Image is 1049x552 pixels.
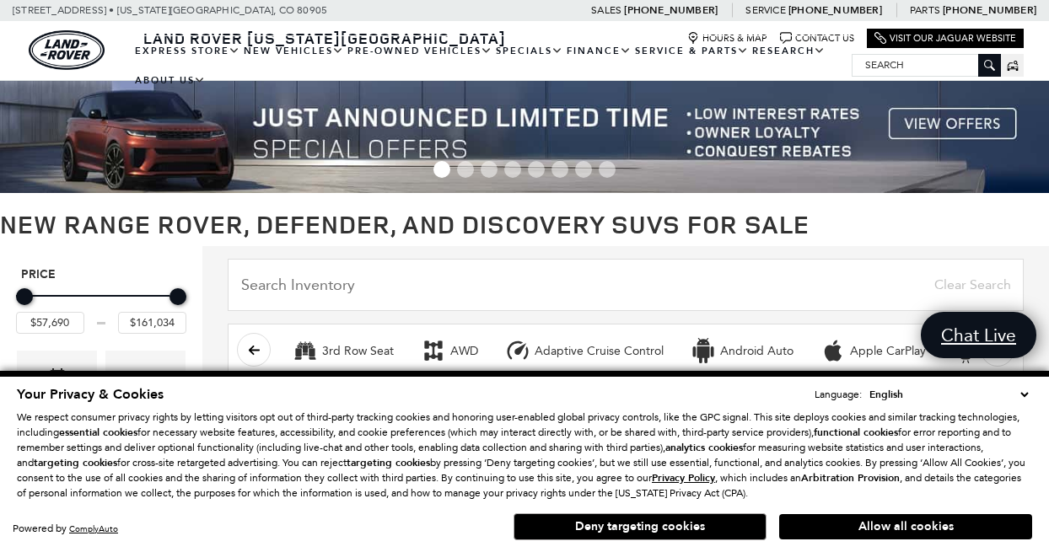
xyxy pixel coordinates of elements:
[29,30,105,70] a: land-rover
[779,514,1032,539] button: Allow all cookies
[665,441,743,454] strong: analytics cookies
[133,36,852,95] nav: Main Navigation
[457,161,474,178] span: Go to slide 2
[865,386,1032,403] select: Language Select
[283,333,403,368] button: 3rd Row Seat3rd Row Seat
[943,3,1036,17] a: [PHONE_NUMBER]
[169,288,186,305] div: Maximum Price
[118,312,186,334] input: Maximum
[322,344,394,359] div: 3rd Row Seat
[599,161,616,178] span: Go to slide 8
[105,351,186,447] div: YearYear
[450,344,478,359] div: AWD
[17,385,164,404] span: Your Privacy & Cookies
[412,333,487,368] button: AWDAWD
[133,66,207,95] a: About Us
[237,333,271,367] button: scroll left
[34,456,117,469] strong: targeting cookies
[720,344,793,359] div: Android Auto
[681,333,803,368] button: Android AutoAndroid Auto
[29,30,105,70] img: Land Rover
[780,32,854,45] a: Contact Us
[421,338,446,363] div: AWD
[788,3,882,17] a: [PHONE_NUMBER]
[811,333,935,368] button: Apple CarPlayApple CarPlay
[528,161,545,178] span: Go to slide 5
[652,472,715,484] a: Privacy Policy
[745,4,785,16] span: Service
[814,426,898,439] strong: functional cookies
[143,28,506,48] span: Land Rover [US_STATE][GEOGRAPHIC_DATA]
[633,36,750,66] a: Service & Parts
[801,471,900,485] strong: Arbitration Provision
[815,389,862,399] div: Language:
[17,410,1032,501] p: We respect consumer privacy rights by letting visitors opt out of third-party tracking cookies an...
[591,4,621,16] span: Sales
[551,161,568,178] span: Go to slide 6
[874,32,1016,45] a: Visit Our Jaguar Website
[481,161,498,178] span: Go to slide 3
[228,259,1024,311] input: Search Inventory
[13,4,327,16] a: [STREET_ADDRESS] • [US_STATE][GEOGRAPHIC_DATA], CO 80905
[691,338,716,363] div: Android Auto
[687,32,767,45] a: Hours & Map
[346,36,494,66] a: Pre-Owned Vehicles
[750,36,827,66] a: Research
[505,338,530,363] div: Adaptive Cruise Control
[624,3,718,17] a: [PHONE_NUMBER]
[69,523,118,534] a: ComplyAuto
[59,426,137,439] strong: essential cookies
[21,267,181,282] h5: Price
[433,161,450,178] span: Go to slide 1
[47,363,67,398] span: Vehicle
[933,324,1025,346] span: Chat Live
[850,344,926,359] div: Apple CarPlay
[16,312,84,334] input: Minimum
[494,36,565,66] a: Specials
[514,513,767,540] button: Deny targeting cookies
[293,338,318,363] div: 3rd Row Seat
[16,288,33,305] div: Minimum Price
[565,36,633,66] a: Finance
[13,523,118,534] div: Powered by
[16,282,186,334] div: Price
[820,338,846,363] div: Apple CarPlay
[921,312,1036,358] a: Chat Live
[17,351,97,447] div: VehicleVehicle Status
[910,4,940,16] span: Parts
[535,344,664,359] div: Adaptive Cruise Control
[133,36,242,66] a: EXPRESS STORE
[652,471,715,485] u: Privacy Policy
[504,161,521,178] span: Go to slide 4
[853,55,1000,75] input: Search
[133,28,516,48] a: Land Rover [US_STATE][GEOGRAPHIC_DATA]
[242,36,346,66] a: New Vehicles
[575,161,592,178] span: Go to slide 7
[496,333,673,368] button: Adaptive Cruise ControlAdaptive Cruise Control
[347,456,430,469] strong: targeting cookies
